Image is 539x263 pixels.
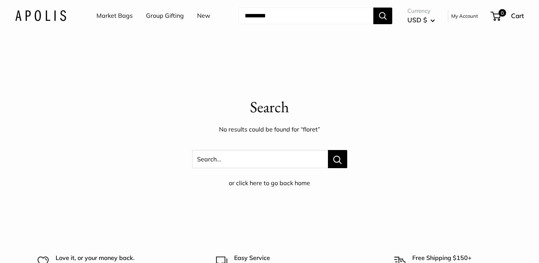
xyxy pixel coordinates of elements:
span: 0 [499,9,506,17]
p: No results could be found for “floret” [15,124,524,135]
span: Currency [407,6,435,16]
input: Search... [239,8,373,24]
p: Search [15,96,524,118]
a: New [197,10,210,22]
a: Market Bags [96,10,133,22]
p: Love it, or your money back. [56,253,145,263]
p: Free Shipping $150+ [412,253,502,263]
span: Cart [511,12,524,20]
button: Search [373,8,392,24]
p: Easy Service [234,253,323,263]
a: or click here to go back home [229,179,310,187]
button: Search... [328,150,347,168]
button: USD $ [407,14,435,26]
a: My Account [451,11,478,20]
span: USD $ [407,16,427,24]
a: Group Gifting [146,10,184,22]
img: Apolis [15,10,66,21]
a: 0 Cart [491,10,524,22]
